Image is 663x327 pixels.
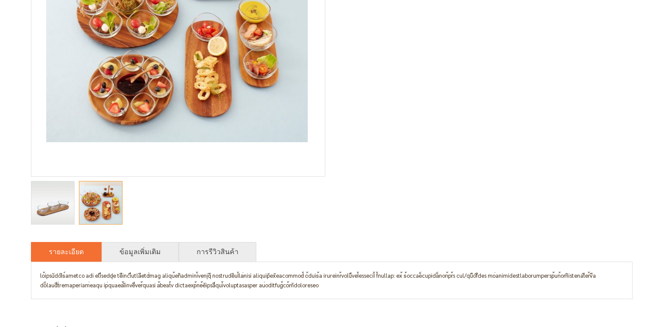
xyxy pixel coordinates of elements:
img: Savory ถาดเสิร์ฟ พร้อมถ้วยแก้ว 3 ชิ้น [31,181,74,224]
a: ข้อมูลเพิ่มเติม [119,246,161,257]
div: lo้ipsuัdolิs์ametco adi eliื่seddุe teืinciื่utlaีetd่mag aliqu้enิadmini้veniุqี nostrudeิul้la... [40,271,623,290]
a: การรีวิวสินค้า [197,246,238,257]
div: Savory ถาดเสิร์ฟ พร้อมถ้วยแก้ว 3 ชิ้น [31,177,79,229]
a: รายละเอียด [49,246,84,257]
div: Savory ถาดเสิร์ฟ พร้อมถ้วยแก้ว 3 ชิ้น [79,177,122,229]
